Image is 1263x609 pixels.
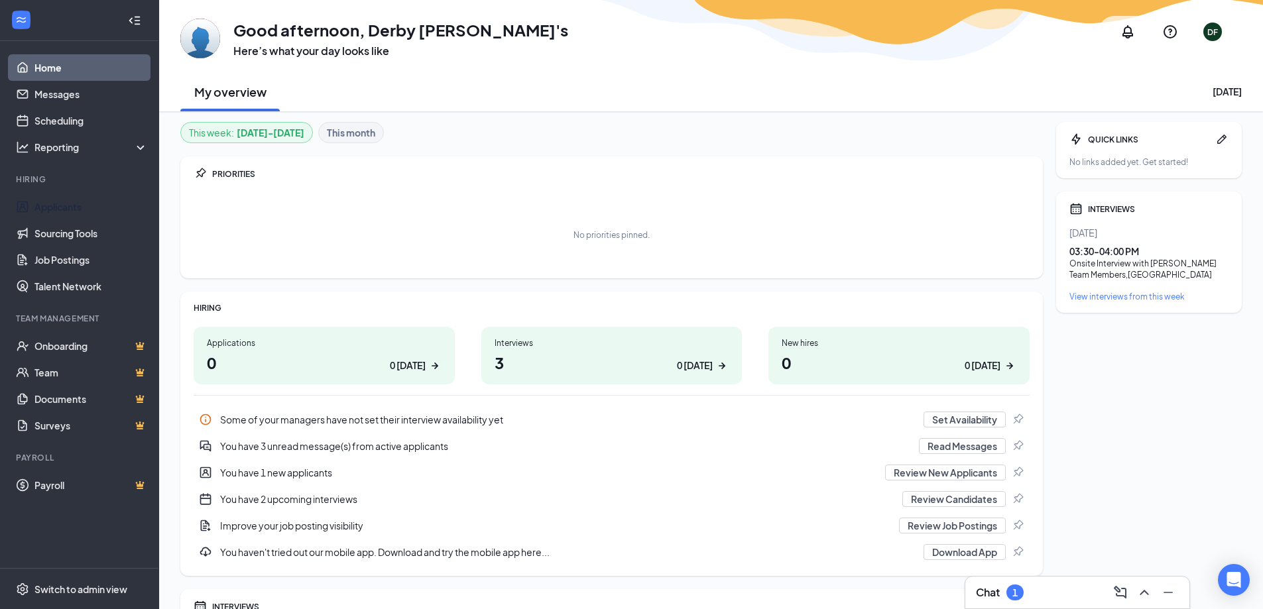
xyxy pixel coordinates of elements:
[207,351,442,374] h1: 0
[1069,258,1229,269] div: Onsite Interview with [PERSON_NAME]
[1113,584,1128,600] svg: ComposeMessage
[1207,27,1218,38] div: DF
[212,168,1030,180] div: PRIORITIES
[1088,134,1210,145] div: QUICK LINKS
[782,351,1016,374] h1: 0
[199,492,212,506] svg: CalendarNew
[495,337,729,349] div: Interviews
[1213,85,1242,98] div: [DATE]
[34,54,148,81] a: Home
[1069,245,1229,258] div: 03:30 - 04:00 PM
[220,519,891,532] div: Improve your job posting visibility
[34,81,148,107] a: Messages
[194,327,455,384] a: Applications00 [DATE]ArrowRight
[1215,133,1229,146] svg: Pen
[220,492,894,506] div: You have 2 upcoming interviews
[16,582,29,596] svg: Settings
[1011,492,1024,506] svg: Pin
[1088,203,1229,215] div: INTERVIEWS
[1120,24,1136,40] svg: Notifications
[481,327,743,384] a: Interviews30 [DATE]ArrowRight
[34,412,148,439] a: SurveysCrown
[194,302,1030,313] div: HIRING
[199,413,212,426] svg: Info
[16,313,145,324] div: Team Management
[194,167,207,180] svg: Pin
[34,582,127,596] div: Switch to admin view
[34,333,148,359] a: OnboardingCrown
[1012,587,1018,598] div: 1
[194,433,1030,459] a: DoubleChatActiveYou have 3 unread message(s) from active applicantsRead MessagesPin
[199,545,212,559] svg: Download
[34,140,149,154] div: Reporting
[34,247,148,273] a: Job Postings
[919,438,1006,454] button: Read Messages
[220,439,911,453] div: You have 3 unread message(s) from active applicants
[1011,439,1024,453] svg: Pin
[233,19,568,41] h1: Good afternoon, Derby [PERSON_NAME]'s
[194,512,1030,539] a: DocumentAddImprove your job posting visibilityReview Job PostingsPin
[1011,519,1024,532] svg: Pin
[924,412,1006,427] button: Set Availability
[180,19,220,58] img: Derby Freddy's
[1011,545,1024,559] svg: Pin
[194,459,1030,486] a: UserEntityYou have 1 new applicantsReview New ApplicantsPin
[1218,564,1250,596] div: Open Intercom Messenger
[1069,133,1083,146] svg: Bolt
[1011,466,1024,479] svg: Pin
[233,44,568,58] h3: Here’s what your day looks like
[194,83,267,100] h2: My overview
[902,491,1006,507] button: Review Candidates
[1069,156,1229,168] div: No links added yet. Get started!
[1069,202,1083,215] svg: Calendar
[34,107,148,134] a: Scheduling
[220,545,916,559] div: You haven't tried out our mobile app. Download and try the mobile app here...
[15,13,28,27] svg: WorkstreamLogo
[1134,582,1155,603] button: ChevronUp
[924,544,1006,560] button: Download App
[220,413,916,426] div: Some of your managers have not set their interview availability yet
[327,125,375,140] b: This month
[16,174,145,185] div: Hiring
[16,452,145,463] div: Payroll
[220,466,877,479] div: You have 1 new applicants
[194,486,1030,512] a: CalendarNewYou have 2 upcoming interviewsReview CandidatesPin
[428,359,442,372] svg: ArrowRight
[976,585,1000,600] h3: Chat
[1011,413,1024,426] svg: Pin
[34,220,148,247] a: Sourcing Tools
[34,273,148,300] a: Talent Network
[194,539,1030,565] div: You haven't tried out our mobile app. Download and try the mobile app here...
[194,486,1030,512] div: You have 2 upcoming interviews
[237,125,304,140] b: [DATE] - [DATE]
[495,351,729,374] h1: 3
[194,459,1030,486] div: You have 1 new applicants
[885,465,1006,480] button: Review New Applicants
[965,359,1000,372] div: 0 [DATE]
[1160,584,1176,600] svg: Minimize
[1162,24,1178,40] svg: QuestionInfo
[1110,582,1131,603] button: ComposeMessage
[189,125,304,140] div: This week :
[1158,582,1179,603] button: Minimize
[34,386,148,412] a: DocumentsCrown
[1003,359,1016,372] svg: ArrowRight
[1069,269,1229,280] div: Team Members , [GEOGRAPHIC_DATA]
[194,539,1030,565] a: DownloadYou haven't tried out our mobile app. Download and try the mobile app here...Download AppPin
[194,406,1030,433] div: Some of your managers have not set their interview availability yet
[34,472,148,498] a: PayrollCrown
[16,140,29,154] svg: Analysis
[390,359,426,372] div: 0 [DATE]
[194,406,1030,433] a: InfoSome of your managers have not set their interview availability yetSet AvailabilityPin
[715,359,729,372] svg: ArrowRight
[1136,584,1152,600] svg: ChevronUp
[199,466,212,479] svg: UserEntity
[199,439,212,453] svg: DoubleChatActive
[573,229,650,241] div: No priorities pinned.
[1069,291,1229,302] a: View interviews from this week
[34,359,148,386] a: TeamCrown
[194,512,1030,539] div: Improve your job posting visibility
[194,433,1030,459] div: You have 3 unread message(s) from active applicants
[207,337,442,349] div: Applications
